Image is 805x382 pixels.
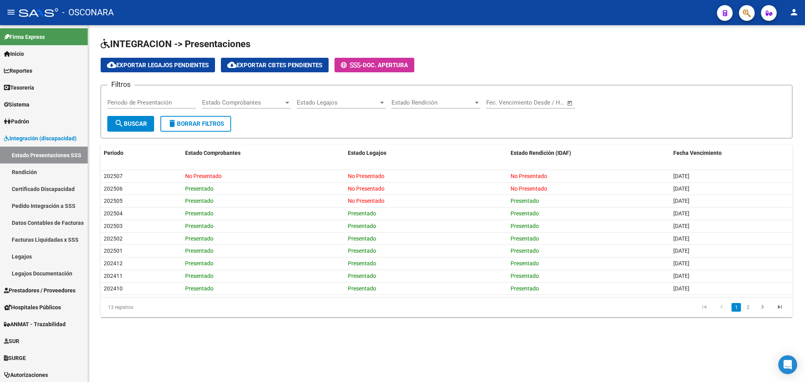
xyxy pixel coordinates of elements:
span: - OSCONARA [62,4,114,21]
span: Presentado [511,223,539,229]
span: [DATE] [673,273,689,279]
span: Exportar Cbtes Pendientes [227,62,322,69]
button: Open calendar [566,99,575,108]
a: 1 [731,303,741,312]
button: Buscar [107,116,154,132]
span: Presentado [511,210,539,217]
span: Presentado [348,285,376,292]
button: Borrar Filtros [160,116,231,132]
span: Reportes [4,66,32,75]
datatable-header-cell: Periodo [101,145,182,162]
span: Inicio [4,50,24,58]
mat-icon: cloud_download [107,60,116,70]
span: [DATE] [673,235,689,242]
a: go to previous page [714,303,729,312]
span: 202410 [104,285,123,292]
span: Sistema [4,100,29,109]
span: [DATE] [673,198,689,204]
span: Presentado [511,235,539,242]
span: Presentado [348,273,376,279]
input: Fecha fin [525,99,563,106]
span: Firma Express [4,33,45,41]
span: Padrón [4,117,29,126]
li: page 2 [742,301,754,314]
datatable-header-cell: Fecha Vencimiento [670,145,792,162]
span: Integración (discapacidad) [4,134,77,143]
span: Estado Legajos [297,99,379,106]
div: Open Intercom Messenger [778,355,797,374]
span: Presentado [511,285,539,292]
a: 2 [743,303,753,312]
span: Presentado [185,185,213,192]
span: [DATE] [673,185,689,192]
mat-icon: search [114,119,124,128]
span: [DATE] [673,210,689,217]
span: Presentado [348,210,376,217]
datatable-header-cell: Estado Rendición (IDAF) [507,145,670,162]
span: Presentado [185,285,213,292]
span: 202501 [104,248,123,254]
span: Estado Rendición [391,99,473,106]
span: Autorizaciones [4,371,48,379]
span: ANMAT - Trazabilidad [4,320,66,329]
span: Presentado [348,223,376,229]
button: Exportar Legajos Pendientes [101,58,215,72]
span: 202504 [104,210,123,217]
a: go to last page [772,303,787,312]
span: Presentado [185,235,213,242]
span: No Presentado [348,185,384,192]
span: Presentado [185,248,213,254]
span: Exportar Legajos Pendientes [107,62,209,69]
span: Estado Comprobantes [185,150,241,156]
span: No Presentado [185,173,222,179]
span: Estado Legajos [348,150,386,156]
span: [DATE] [673,260,689,266]
span: Presentado [185,273,213,279]
span: 202411 [104,273,123,279]
mat-icon: cloud_download [227,60,237,70]
a: go to next page [755,303,770,312]
span: Estado Rendición (IDAF) [511,150,571,156]
mat-icon: person [789,7,799,17]
datatable-header-cell: Estado Comprobantes [182,145,345,162]
span: Buscar [114,120,147,127]
div: 13 registros [101,298,237,317]
span: [DATE] [673,173,689,179]
span: Doc. Apertura [363,62,408,69]
span: INTEGRACION -> Presentaciones [101,39,250,50]
span: No Presentado [511,173,547,179]
span: 202505 [104,198,123,204]
span: Periodo [104,150,123,156]
span: [DATE] [673,285,689,292]
a: go to first page [697,303,712,312]
span: Presentado [511,248,539,254]
span: [DATE] [673,248,689,254]
mat-icon: menu [6,7,16,17]
mat-icon: delete [167,119,177,128]
span: Fecha Vencimiento [673,150,722,156]
h3: Filtros [107,79,134,90]
span: [DATE] [673,223,689,229]
button: Exportar Cbtes Pendientes [221,58,329,72]
span: Hospitales Públicos [4,303,61,312]
span: No Presentado [348,173,384,179]
span: No Presentado [348,198,384,204]
span: Presentado [185,210,213,217]
input: Fecha inicio [486,99,518,106]
span: Presentado [511,260,539,266]
span: SUR [4,337,19,345]
span: Presentado [185,198,213,204]
li: page 1 [730,301,742,314]
span: Prestadores / Proveedores [4,286,75,295]
span: Presentado [348,235,376,242]
span: Presentado [348,248,376,254]
span: 202502 [104,235,123,242]
button: -Doc. Apertura [334,58,414,72]
span: Presentado [185,223,213,229]
span: 202412 [104,260,123,266]
span: Estado Comprobantes [202,99,284,106]
span: Presentado [511,273,539,279]
datatable-header-cell: Estado Legajos [345,145,507,162]
span: Presentado [348,260,376,266]
span: 202507 [104,173,123,179]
